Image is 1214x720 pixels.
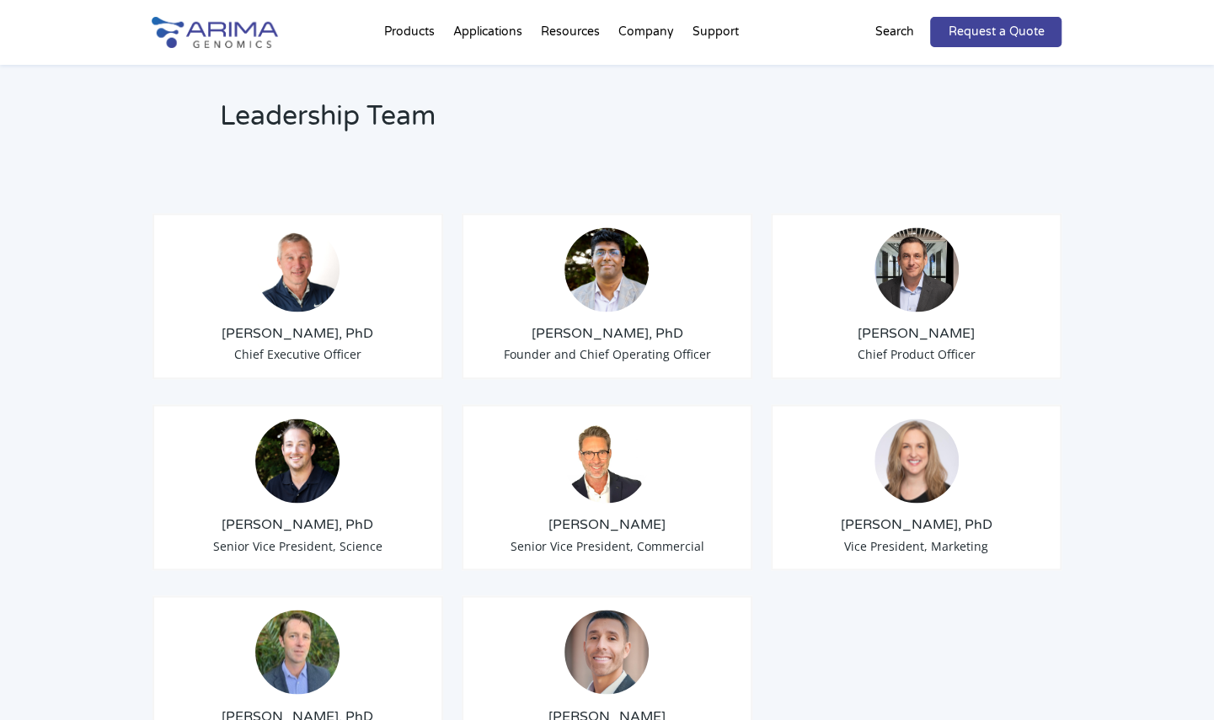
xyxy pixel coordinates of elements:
[213,537,382,553] span: Senior Vice President, Science
[874,21,913,43] p: Search
[844,537,988,553] span: Vice President, Marketing
[874,227,959,312] img: Chris-Roberts.jpg
[785,515,1048,534] h3: [PERSON_NAME], PhD
[858,346,976,362] span: Chief Product Officer
[255,610,340,694] img: 1632501909860.jpeg
[564,610,649,694] img: A.-Seltser-Headshot.jpeg
[930,17,1062,47] a: Request a Quote
[255,227,340,312] img: Tom-Willis.jpg
[785,324,1048,343] h3: [PERSON_NAME]
[167,515,430,534] h3: [PERSON_NAME], PhD
[476,324,739,343] h3: [PERSON_NAME], PhD
[234,346,361,362] span: Chief Executive Officer
[503,346,710,362] span: Founder and Chief Operating Officer
[476,515,739,534] h3: [PERSON_NAME]
[564,419,649,503] img: David-Duvall-Headshot.jpg
[152,17,278,48] img: Arima-Genomics-logo
[167,324,430,343] h3: [PERSON_NAME], PhD
[510,537,703,553] span: Senior Vice President, Commercial
[220,98,822,148] h2: Leadership Team
[255,419,340,503] img: Anthony-Schmitt_Arima-Genomics.png
[564,227,649,312] img: Sid-Selvaraj_Arima-Genomics.png
[874,419,959,503] img: 19364919-cf75-45a2-a608-1b8b29f8b955.jpg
